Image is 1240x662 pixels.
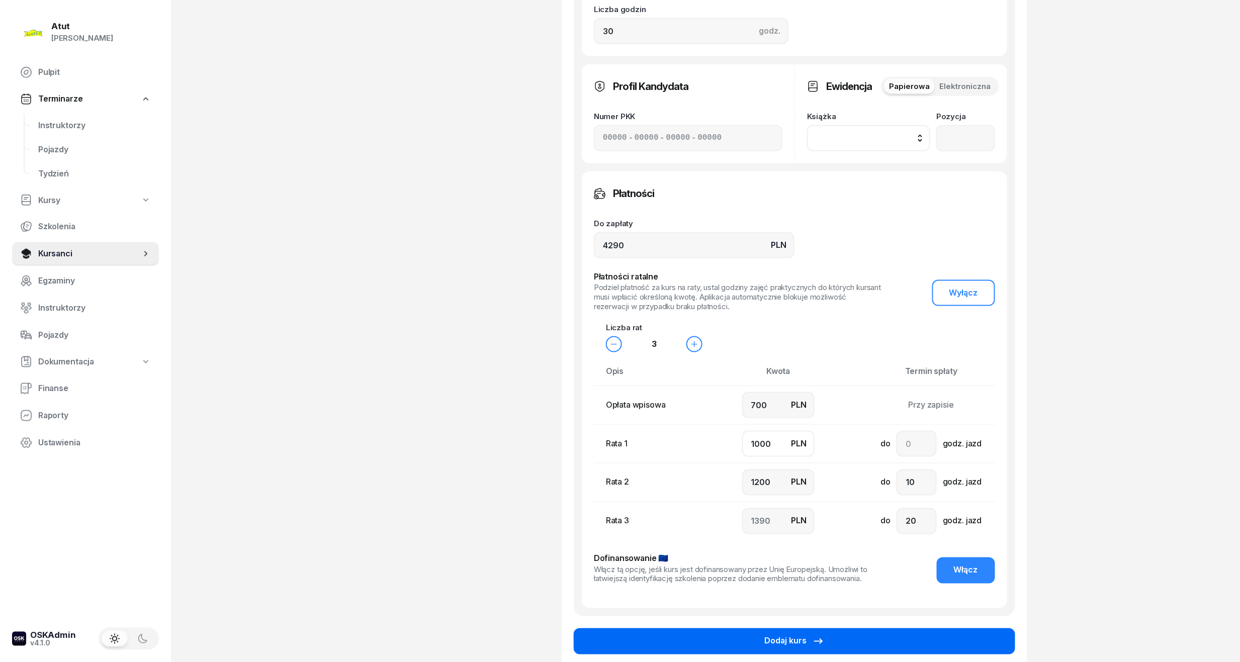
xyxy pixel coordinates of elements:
div: do [880,476,891,489]
span: Ustawienia [38,436,151,449]
td: Rata 1 [594,425,713,463]
a: Ustawienia [12,431,159,455]
div: v4.1.0 [30,640,76,647]
div: Dofinansowanie 🇪🇺 [594,552,883,565]
span: Pojazdy [38,143,151,156]
span: Pulpit [38,66,151,79]
a: Pojazdy [30,138,159,162]
span: Dokumentacja [38,355,94,368]
div: godz. jazd [943,437,982,450]
input: 00000 [635,132,659,145]
div: [PERSON_NAME] [51,32,113,45]
td: Rata 2 [594,463,713,502]
td: Rata 3 [594,502,713,541]
h3: Ewidencja [826,78,872,94]
span: Szkolenia [38,220,151,233]
button: Papierowa [884,79,935,94]
div: godz. jazd [943,515,982,528]
span: Tydzień [38,167,151,180]
div: Podziel płatność za kurs na raty, ustal godziny zajęć praktycznych do których kursant musi wpłaci... [594,283,883,311]
button: Dodaj kurs [574,628,1015,654]
span: Instruktorzy [38,302,151,315]
button: Włącz [937,557,995,584]
span: Egzaminy [38,274,151,288]
span: Papierowa [889,80,930,93]
a: Pulpit [12,60,159,84]
div: godz. jazd [943,476,982,489]
th: Kwota [713,364,844,386]
span: Terminarze [38,92,82,106]
a: Dokumentacja [12,350,159,373]
h3: Profil Kandydata [613,78,688,94]
span: Finanse [38,382,151,395]
span: Elektroniczna [940,80,991,93]
button: Elektroniczna [935,79,996,94]
span: Kursy [38,194,60,207]
span: Pojazdy [38,329,151,342]
button: Wyłącz [932,280,995,306]
a: Instruktorzy [30,114,159,138]
img: logo-xs-dark@2x.png [12,632,26,646]
a: Kursanci [12,242,159,266]
div: Atut [51,22,113,31]
div: Opłata wpisowa [606,399,704,412]
input: 0 [594,18,788,44]
input: 00000 [666,132,690,145]
div: Włącz tą opcję, jeśli kurs jest dofinansowany przez Unię Europejską. Umożliwi to łatwiejszą ident... [594,565,883,585]
input: 0 [897,431,937,457]
div: do [880,437,891,450]
input: 0 [897,508,937,534]
a: Terminarze [12,87,159,111]
div: OSKAdmin [30,631,76,640]
a: Egzaminy [12,269,159,293]
h3: Płatności [613,185,654,202]
div: do [880,515,891,528]
span: Włącz [954,564,978,577]
span: Wyłącz [949,287,978,300]
a: Pojazdy [12,323,159,347]
span: - [692,132,696,145]
span: Raporty [38,409,151,422]
td: Przy zapisie [844,386,1019,425]
a: Raporty [12,404,159,428]
input: 0 [594,232,794,258]
th: Termin spłaty [844,364,1019,386]
input: 00000 [603,132,627,145]
span: Kursanci [38,247,141,260]
div: 3 [622,338,686,351]
a: Finanse [12,376,159,401]
a: Tydzień [30,162,159,186]
a: Kursy [12,189,159,212]
div: Dodaj kurs [764,635,825,648]
div: Płatności ratalne [594,270,883,283]
input: 00000 [698,132,722,145]
span: Instruktorzy [38,119,151,132]
span: - [629,132,633,145]
a: Instruktorzy [12,296,159,320]
input: 0 [897,469,937,496]
th: Opis [594,364,713,386]
span: - [661,132,664,145]
a: Szkolenia [12,215,159,239]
